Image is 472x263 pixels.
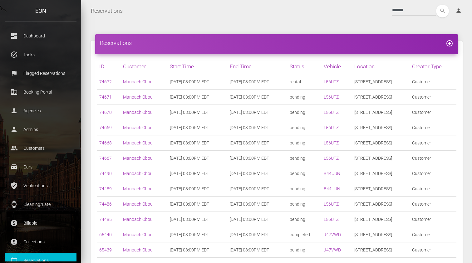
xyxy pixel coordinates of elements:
[9,31,72,41] p: Dashboard
[9,106,72,115] p: Agencies
[97,59,120,74] th: ID
[167,74,227,90] td: [DATE] 03:00PM EDT
[167,90,227,105] td: [DATE] 03:00PM EDT
[167,59,227,74] th: Start Time
[123,125,153,130] a: Manoach Obou
[410,74,456,90] td: Customer
[167,105,227,120] td: [DATE] 03:00PM EDT
[352,135,410,151] td: [STREET_ADDRESS]
[123,140,153,145] a: Manoach Obou
[410,90,456,105] td: Customer
[410,135,456,151] td: Customer
[324,110,339,115] a: L56UTZ
[321,59,352,74] th: Vehicle
[5,159,76,175] a: drive_eta Cars
[167,197,227,212] td: [DATE] 03:00PM EDT
[324,217,339,222] a: L56UTZ
[167,135,227,151] td: [DATE] 03:00PM EDT
[9,200,72,209] p: Cleaning/Late
[324,95,339,100] a: L56UTZ
[410,227,456,242] td: Customer
[99,202,112,207] a: 74486
[324,156,339,161] a: L56UTZ
[446,40,453,46] a: add_circle_outline
[227,166,287,181] td: [DATE] 03:00PM EDT
[352,181,410,197] td: [STREET_ADDRESS]
[9,181,72,190] p: Verifications
[100,39,453,47] h4: Reservations
[455,7,462,14] i: person
[5,234,76,250] a: paid Collections
[5,47,76,62] a: task_alt Tasks
[227,227,287,242] td: [DATE] 03:00PM EDT
[352,74,410,90] td: [STREET_ADDRESS]
[410,105,456,120] td: Customer
[352,90,410,105] td: [STREET_ADDRESS]
[352,120,410,135] td: [STREET_ADDRESS]
[123,110,153,115] a: Manoach Obou
[352,105,410,120] td: [STREET_ADDRESS]
[167,166,227,181] td: [DATE] 03:00PM EDT
[123,186,153,191] a: Manoach Obou
[287,90,322,105] td: pending
[436,5,449,17] i: search
[352,242,410,258] td: [STREET_ADDRESS]
[99,232,112,237] a: 65440
[410,166,456,181] td: Customer
[91,3,123,19] a: Reservations
[123,79,153,84] a: Manoach Obou
[167,227,227,242] td: [DATE] 03:00PM EDT
[324,79,339,84] a: L56UTZ
[99,171,112,176] a: 74490
[352,166,410,181] td: [STREET_ADDRESS]
[352,212,410,227] td: [STREET_ADDRESS]
[227,120,287,135] td: [DATE] 03:00PM EDT
[99,247,112,252] a: 65439
[287,166,322,181] td: pending
[9,218,72,228] p: Billable
[5,66,76,81] a: flag Flagged Reservations
[287,197,322,212] td: pending
[227,90,287,105] td: [DATE] 03:00PM EDT
[227,59,287,74] th: End Time
[123,247,153,252] a: Manoach Obou
[167,242,227,258] td: [DATE] 03:00PM EDT
[9,144,72,153] p: Customers
[410,242,456,258] td: Customer
[410,181,456,197] td: Customer
[227,135,287,151] td: [DATE] 03:00PM EDT
[227,197,287,212] td: [DATE] 03:00PM EDT
[9,162,72,172] p: Cars
[352,227,410,242] td: [STREET_ADDRESS]
[5,28,76,44] a: dashboard Dashboard
[9,50,72,59] p: Tasks
[287,59,322,74] th: Status
[410,59,456,74] th: Creator Type
[352,197,410,212] td: [STREET_ADDRESS]
[123,217,153,222] a: Manoach Obou
[5,178,76,193] a: verified_user Verifications
[99,125,112,130] a: 74669
[446,40,453,47] i: add_circle_outline
[227,74,287,90] td: [DATE] 03:00PM EDT
[287,74,322,90] td: rental
[167,212,227,227] td: [DATE] 03:00PM EDT
[324,186,340,191] a: B44UUN
[167,151,227,166] td: [DATE] 03:00PM EDT
[324,140,339,145] a: L56UTZ
[287,212,322,227] td: pending
[167,120,227,135] td: [DATE] 03:00PM EDT
[120,59,167,74] th: Customer
[227,105,287,120] td: [DATE] 03:00PM EDT
[324,125,339,130] a: L56UTZ
[99,217,112,222] a: 74485
[5,215,76,231] a: paid Billable
[287,181,322,197] td: pending
[99,110,112,115] a: 74670
[410,120,456,135] td: Customer
[99,156,112,161] a: 74667
[324,202,339,207] a: L56UTZ
[5,140,76,156] a: people Customers
[324,232,341,237] a: J47VWD
[5,197,76,212] a: watch Cleaning/Late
